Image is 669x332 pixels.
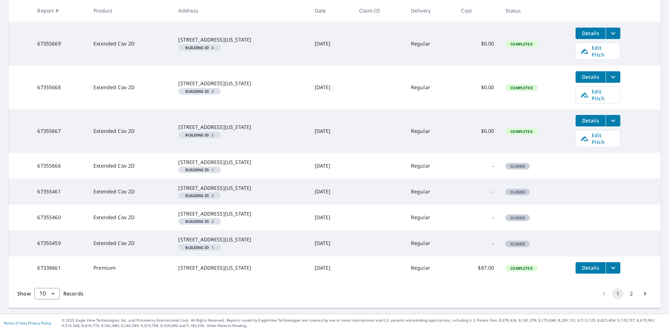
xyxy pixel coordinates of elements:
[185,46,209,49] em: Building ID
[181,168,218,172] span: 1
[405,66,456,109] td: Regular
[455,22,500,66] td: $0.00
[185,133,209,137] em: Building ID
[309,179,353,205] td: [DATE]
[405,230,456,256] td: Regular
[597,288,652,299] nav: pagination navigation
[185,168,209,172] em: Building ID
[506,85,537,90] span: Completed
[576,28,606,39] button: detailsBtn-67355669
[455,256,500,279] td: $87.00
[639,288,651,299] button: Go to next page
[580,44,616,58] span: Edit Pitch
[178,80,303,87] div: [STREET_ADDRESS][US_STATE]
[580,88,616,102] span: Edit Pitch
[178,124,303,131] div: [STREET_ADDRESS][US_STATE]
[178,159,303,166] div: [STREET_ADDRESS][US_STATE]
[31,205,88,230] td: 67355460
[506,215,529,220] span: Closed
[34,288,60,299] div: Show 10 records
[181,220,218,223] span: 2
[4,321,51,325] p: |
[4,321,26,326] a: Terms of Use
[576,71,606,83] button: detailsBtn-67355668
[612,288,624,299] button: page 1
[185,90,209,93] em: Building ID
[31,153,88,179] td: 67355666
[63,290,83,297] span: Records
[580,117,601,124] span: Details
[31,22,88,66] td: 67355669
[606,262,620,274] button: filesDropdownBtn-67338661
[181,133,218,137] span: 2
[185,220,209,223] em: Building ID
[88,66,173,109] td: Extended Cov 2D
[576,43,620,60] a: Edit Pitch
[31,230,88,256] td: 67355459
[580,132,616,145] span: Edit Pitch
[178,184,303,192] div: [STREET_ADDRESS][US_STATE]
[405,179,456,205] td: Regular
[31,179,88,205] td: 67355461
[455,153,500,179] td: -
[178,36,303,43] div: [STREET_ADDRESS][US_STATE]
[309,256,353,279] td: [DATE]
[455,66,500,109] td: $0.00
[309,66,353,109] td: [DATE]
[405,109,456,153] td: Regular
[17,290,31,297] span: Show
[576,130,620,147] a: Edit Pitch
[506,164,529,169] span: Closed
[185,246,209,249] em: Building ID
[309,22,353,66] td: [DATE]
[576,115,606,126] button: detailsBtn-67355667
[178,264,303,271] div: [STREET_ADDRESS][US_STATE]
[88,153,173,179] td: Extended Cov 2D
[580,73,601,80] span: Details
[580,264,601,271] span: Details
[606,71,620,83] button: filesDropdownBtn-67355668
[506,189,529,194] span: Closed
[506,241,529,246] span: Closed
[31,256,88,279] td: 67338661
[88,179,173,205] td: Extended Cov 2D
[455,179,500,205] td: -
[455,205,500,230] td: -
[34,284,60,304] div: 10
[88,256,173,279] td: Premium
[506,129,537,134] span: Completed
[606,28,620,39] button: filesDropdownBtn-67355669
[309,153,353,179] td: [DATE]
[506,266,537,271] span: Completed
[576,262,606,274] button: detailsBtn-67338661
[626,288,637,299] button: Go to page 2
[309,230,353,256] td: [DATE]
[606,115,620,126] button: filesDropdownBtn-67355667
[405,256,456,279] td: Regular
[181,194,218,197] span: 3
[28,321,51,326] a: Privacy Policy
[88,205,173,230] td: Extended Cov 2D
[181,46,218,49] span: 4
[309,205,353,230] td: [DATE]
[88,22,173,66] td: Extended Cov 2D
[88,109,173,153] td: Extended Cov 2D
[405,153,456,179] td: Regular
[405,205,456,230] td: Regular
[62,318,665,328] p: © 2025 Eagle View Technologies, Inc. and Pictometry International Corp. All Rights Reserved. Repo...
[181,246,218,249] span: 1
[455,230,500,256] td: -
[31,66,88,109] td: 67355668
[178,236,303,243] div: [STREET_ADDRESS][US_STATE]
[31,109,88,153] td: 67355667
[405,22,456,66] td: Regular
[309,109,353,153] td: [DATE]
[455,109,500,153] td: $0.00
[576,86,620,104] a: Edit Pitch
[178,210,303,217] div: [STREET_ADDRESS][US_STATE]
[181,90,218,93] span: 3
[506,42,537,47] span: Completed
[185,194,209,197] em: Building ID
[88,230,173,256] td: Extended Cov 2D
[580,30,601,37] span: Details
